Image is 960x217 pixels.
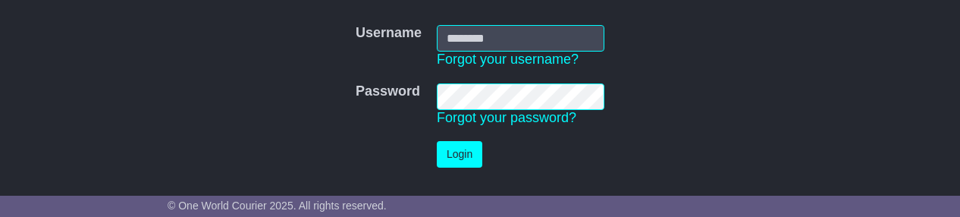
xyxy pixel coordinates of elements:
label: Username [356,25,422,42]
span: © One World Courier 2025. All rights reserved. [168,200,387,212]
a: Forgot your password? [437,110,576,125]
a: Forgot your username? [437,52,579,67]
button: Login [437,141,482,168]
label: Password [356,83,420,100]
